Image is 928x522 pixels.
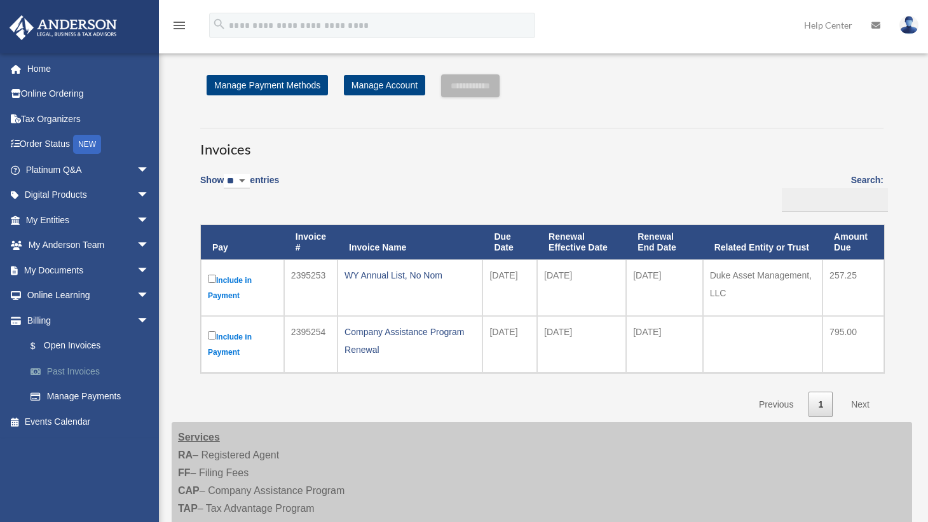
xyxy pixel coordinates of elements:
[284,316,338,373] td: 2395254
[749,392,803,418] a: Previous
[822,225,884,259] th: Amount Due: activate to sort column ascending
[9,283,168,308] a: Online Learningarrow_drop_down
[137,207,162,233] span: arrow_drop_down
[18,359,168,384] a: Past Invoices
[73,135,101,154] div: NEW
[9,258,168,283] a: My Documentsarrow_drop_down
[137,308,162,334] span: arrow_drop_down
[284,259,338,316] td: 2395253
[137,283,162,309] span: arrow_drop_down
[172,22,187,33] a: menu
[9,182,168,208] a: Digital Productsarrow_drop_down
[537,259,626,316] td: [DATE]
[224,174,250,189] select: Showentries
[338,225,482,259] th: Invoice Name: activate to sort column ascending
[178,450,193,460] strong: RA
[284,225,338,259] th: Invoice #: activate to sort column ascending
[137,258,162,284] span: arrow_drop_down
[777,172,884,212] label: Search:
[9,56,168,81] a: Home
[345,266,475,284] div: WY Annual List, No Nom
[201,225,284,259] th: Pay: activate to sort column descending
[9,207,168,233] a: My Entitiesarrow_drop_down
[537,225,626,259] th: Renewal Effective Date: activate to sort column ascending
[208,272,277,303] label: Include in Payment
[137,182,162,209] span: arrow_drop_down
[208,329,277,360] label: Include in Payment
[200,128,884,160] h3: Invoices
[482,225,537,259] th: Due Date: activate to sort column ascending
[626,316,702,373] td: [DATE]
[137,233,162,259] span: arrow_drop_down
[842,392,879,418] a: Next
[703,259,822,316] td: Duke Asset Management, LLC
[18,384,168,409] a: Manage Payments
[18,333,162,359] a: $Open Invoices
[537,316,626,373] td: [DATE]
[626,259,702,316] td: [DATE]
[822,259,884,316] td: 257.25
[208,331,216,340] input: Include in Payment
[482,316,537,373] td: [DATE]
[822,316,884,373] td: 795.00
[899,16,918,34] img: User Pic
[782,188,888,212] input: Search:
[703,225,822,259] th: Related Entity or Trust: activate to sort column ascending
[9,308,168,333] a: Billingarrow_drop_down
[9,106,168,132] a: Tax Organizers
[207,75,328,95] a: Manage Payment Methods
[200,172,279,202] label: Show entries
[178,485,200,496] strong: CAP
[9,233,168,258] a: My Anderson Teamarrow_drop_down
[345,323,475,359] div: Company Assistance Program Renewal
[178,432,220,443] strong: Services
[208,275,216,283] input: Include in Payment
[626,225,702,259] th: Renewal End Date: activate to sort column ascending
[9,81,168,107] a: Online Ordering
[172,18,187,33] i: menu
[9,409,168,434] a: Events Calendar
[212,17,226,31] i: search
[38,338,44,354] span: $
[482,259,537,316] td: [DATE]
[137,157,162,183] span: arrow_drop_down
[178,467,191,478] strong: FF
[6,15,121,40] img: Anderson Advisors Platinum Portal
[809,392,833,418] a: 1
[9,132,168,158] a: Order StatusNEW
[178,503,198,514] strong: TAP
[344,75,425,95] a: Manage Account
[9,157,168,182] a: Platinum Q&Aarrow_drop_down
